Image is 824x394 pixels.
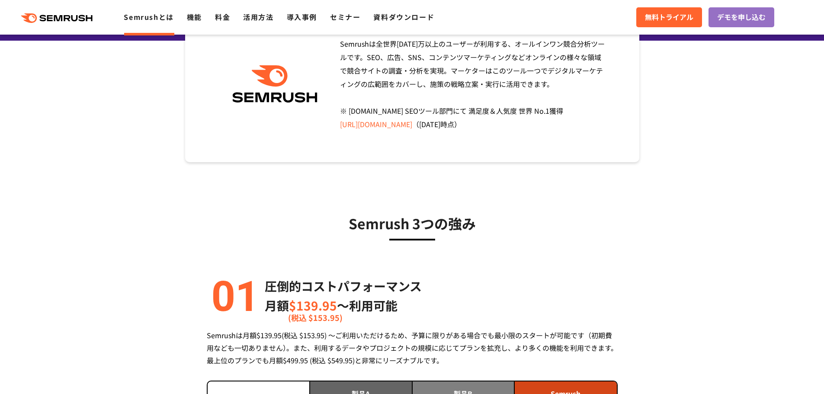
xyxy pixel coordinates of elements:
[636,7,702,27] a: 無料トライアル
[645,12,693,23] span: 無料トライアル
[330,12,360,22] a: セミナー
[228,65,322,103] img: Semrush
[187,12,202,22] a: 機能
[265,276,422,296] p: 圧倒的コストパフォーマンス
[340,38,605,129] span: Semrushは全世界[DATE]万以上のユーザーが利用する、オールインワン競合分析ツールです。SEO、広告、SNS、コンテンツマーケティングなどオンラインの様々な領域で競合サイトの調査・分析を...
[287,12,317,22] a: 導入事例
[243,12,273,22] a: 活用方法
[207,212,618,234] h3: Semrush 3つの強み
[717,12,766,23] span: デモを申し込む
[207,276,259,315] img: alt
[289,297,337,314] span: $139.95
[265,296,422,315] p: 月額 〜利用可能
[215,12,230,22] a: 料金
[124,12,173,22] a: Semrushとは
[207,329,618,367] div: Semrushは月額$139.95(税込 $153.95) ～ご利用いただけるため、予算に限りがある場合でも最小限のスタートが可能です（初期費用なども一切ありません）。また、利用するデータやプロ...
[340,119,412,129] a: [URL][DOMAIN_NAME]
[709,7,774,27] a: デモを申し込む
[373,12,434,22] a: 資料ダウンロード
[288,308,343,327] span: (税込 $153.95)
